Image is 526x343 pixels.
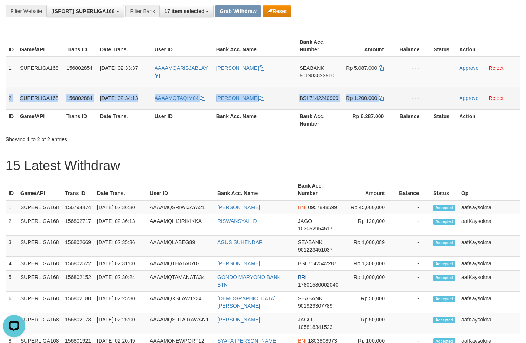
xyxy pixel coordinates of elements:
[159,5,214,17] button: 17 item selected
[147,214,214,236] td: AAAAMQHIJIRIKIKKA
[62,236,94,257] td: 156802669
[46,5,124,17] button: [ISPORT] SUPERLIGA168
[17,292,62,313] td: SUPERLIGA168
[341,35,395,56] th: Amount
[155,95,205,101] a: AAAAMQTAQIM04
[458,292,520,313] td: aafKaysokna
[298,226,332,232] span: Copy 103052954517 to clipboard
[6,87,17,109] td: 2
[17,271,62,292] td: SUPERLIGA168
[344,313,396,334] td: Rp 50,000
[6,200,17,214] td: 1
[395,35,431,56] th: Balance
[94,214,147,236] td: [DATE] 02:36:13
[489,65,504,71] a: Reject
[17,35,64,56] th: Game/API
[147,200,214,214] td: AAAAMQSRIWIJAYA21
[62,292,94,313] td: 156802180
[433,261,455,267] span: Accepted
[147,179,214,200] th: User ID
[344,200,396,214] td: Rp 45,000,000
[17,109,64,130] th: Game/API
[309,95,338,101] span: Copy 7142240909 to clipboard
[396,292,430,313] td: -
[433,240,455,246] span: Accepted
[431,109,456,130] th: Status
[6,158,520,173] h1: 15 Latest Withdraw
[344,236,396,257] td: Rp 1,000,089
[344,257,396,271] td: Rp 1,300,000
[459,65,478,71] a: Approve
[298,204,306,210] span: BNI
[395,109,431,130] th: Balance
[66,65,92,71] span: 156802854
[396,214,430,236] td: -
[147,257,214,271] td: AAAAMQTHATA0707
[298,247,332,253] span: Copy 901223451037 to clipboard
[344,292,396,313] td: Rp 50,000
[6,133,214,143] div: Showing 1 to 2 of 2 entries
[6,5,46,17] div: Filter Website
[164,8,204,14] span: 17 item selected
[217,274,281,288] a: GONDO MARYONO BANK BTN
[296,35,341,56] th: Bank Acc. Number
[62,257,94,271] td: 156802522
[17,257,62,271] td: SUPERLIGA168
[17,313,62,334] td: SUPERLIGA168
[214,179,295,200] th: Bank Acc. Name
[298,303,332,309] span: Copy 901929307789 to clipboard
[458,179,520,200] th: Op
[456,35,520,56] th: Action
[217,218,257,224] a: RISWANSYAH D
[217,204,260,210] a: [PERSON_NAME]
[298,218,312,224] span: JAGO
[213,35,297,56] th: Bank Acc. Name
[344,179,396,200] th: Amount
[97,35,152,56] th: Date Trans.
[6,271,17,292] td: 5
[458,236,520,257] td: aafKaysokna
[213,109,297,130] th: Bank Acc. Name
[298,261,306,266] span: BSI
[152,35,213,56] th: User ID
[459,95,478,101] a: Approve
[62,271,94,292] td: 156802152
[6,292,17,313] td: 6
[217,239,263,245] a: AGUS SUHENDAR
[379,95,384,101] a: Copy 1200000 to clipboard
[433,205,455,211] span: Accepted
[295,179,344,200] th: Bank Acc. Number
[62,200,94,214] td: 156794474
[94,257,147,271] td: [DATE] 02:31:00
[64,109,97,130] th: Trans ID
[6,179,17,200] th: ID
[155,95,199,101] span: AAAAMQTAQIM04
[298,239,322,245] span: SEABANK
[155,65,208,78] a: AAAAMQARISJABLAY
[396,200,430,214] td: -
[94,271,147,292] td: [DATE] 02:30:24
[395,56,431,87] td: - - -
[62,214,94,236] td: 156802717
[433,296,455,302] span: Accepted
[299,72,334,78] span: Copy 901983822910 to clipboard
[298,295,322,301] span: SEABANK
[346,95,377,101] span: Rp 1.200.000
[147,271,214,292] td: AAAAMQTAMANATA34
[299,65,324,71] span: SEABANK
[17,214,62,236] td: SUPERLIGA168
[6,257,17,271] td: 4
[298,282,338,288] span: Copy 17801580002040 to clipboard
[147,292,214,313] td: AAAAMQXSLAW1234
[17,236,62,257] td: SUPERLIGA168
[100,95,138,101] span: [DATE] 02:34:13
[64,35,97,56] th: Trans ID
[433,275,455,281] span: Accepted
[298,324,332,330] span: Copy 105818341523 to clipboard
[155,65,208,71] span: AAAAMQARISJABLAY
[396,313,430,334] td: -
[430,179,458,200] th: Status
[217,317,260,323] a: [PERSON_NAME]
[94,313,147,334] td: [DATE] 02:25:00
[308,204,337,210] span: Copy 0957848599 to clipboard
